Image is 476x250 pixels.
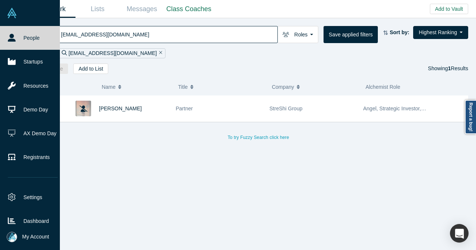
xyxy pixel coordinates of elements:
strong: Sort by: [390,29,409,35]
button: My Account [7,232,49,242]
button: Name [102,79,170,95]
span: StreShi Group [270,105,303,111]
span: Alchemist Role [366,84,400,90]
span: Name [102,79,115,95]
img: Mia Scott's Account [7,232,17,242]
span: Title [178,79,188,95]
span: Results [448,65,468,71]
span: Company [272,79,294,95]
img: Alchemist Vault Logo [7,8,17,18]
span: My Account [22,233,49,241]
input: Search by name, title, company, summary, expertise, investment criteria or topics of focus [60,26,277,43]
button: To try Fuzzy Search click here [222,133,294,142]
a: Messages [120,0,164,18]
div: Showing [428,64,468,74]
strong: 1 [448,65,451,71]
button: Roles [277,26,318,43]
button: Remove Filter [157,49,163,58]
button: Add to List [73,64,108,74]
span: Partner [176,105,193,111]
button: Title [178,79,264,95]
button: Save applied filters [324,26,378,43]
a: [PERSON_NAME] [99,105,142,111]
a: Report a bug! [465,100,476,134]
button: Add to Vault [430,4,468,14]
div: [EMAIL_ADDRESS][DOMAIN_NAME] [58,48,165,58]
button: Highest Ranking [413,26,468,39]
a: Class Coaches [164,0,214,18]
button: Company [272,79,358,95]
a: Lists [75,0,120,18]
